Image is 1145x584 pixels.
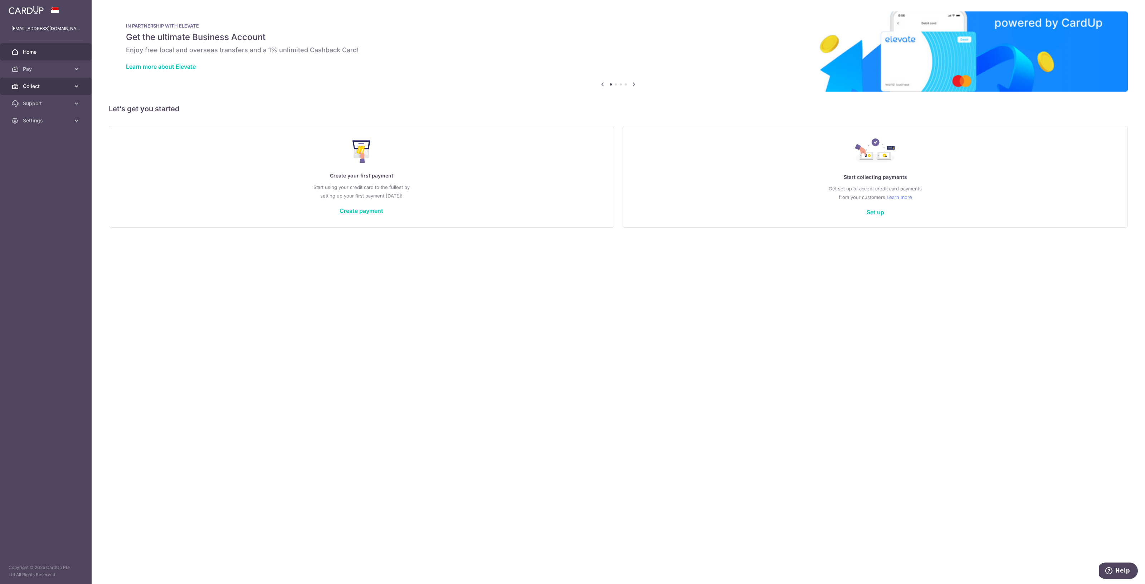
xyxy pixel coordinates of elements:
[352,140,371,163] img: Make Payment
[23,117,70,124] span: Settings
[637,173,1113,181] p: Start collecting payments
[867,209,884,216] a: Set up
[123,183,599,200] p: Start using your credit card to the fullest by setting up your first payment [DATE]!
[11,25,80,32] p: [EMAIL_ADDRESS][DOMAIN_NAME]
[109,103,1128,115] h5: Let’s get you started
[340,207,383,214] a: Create payment
[126,63,196,70] a: Learn more about Elevate
[9,6,44,14] img: CardUp
[126,23,1111,29] p: IN PARTNERSHIP WITH ELEVATE
[887,193,912,201] a: Learn more
[1099,563,1138,580] iframe: Opens a widget where you can find more information
[126,31,1111,43] h5: Get the ultimate Business Account
[109,11,1128,92] img: Renovation banner
[23,100,70,107] span: Support
[23,65,70,73] span: Pay
[23,48,70,55] span: Home
[637,184,1113,201] p: Get set up to accept credit card payments from your customers.
[123,171,599,180] p: Create your first payment
[126,46,1111,54] h6: Enjoy free local and overseas transfers and a 1% unlimited Cashback Card!
[23,83,70,90] span: Collect
[855,138,896,164] img: Collect Payment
